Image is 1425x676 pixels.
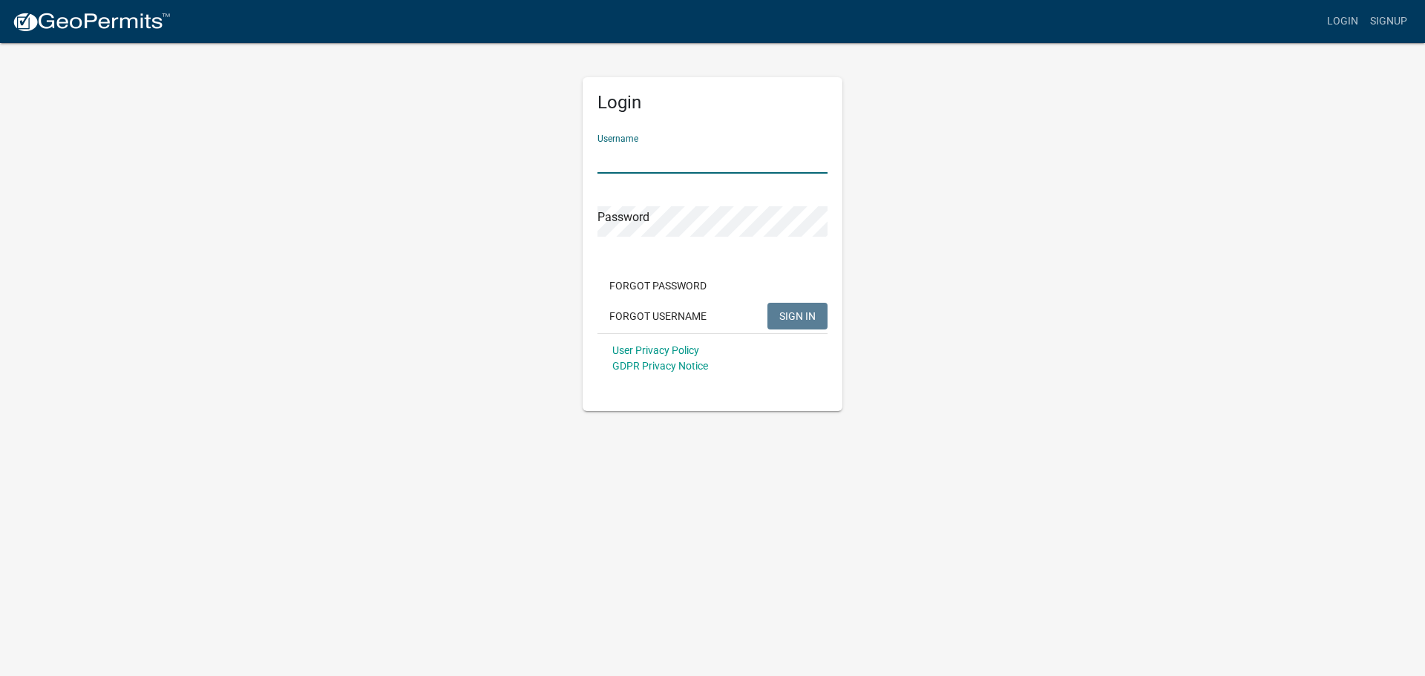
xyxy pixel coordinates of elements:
a: User Privacy Policy [612,344,699,356]
a: Login [1321,7,1364,36]
a: GDPR Privacy Notice [612,360,708,372]
span: SIGN IN [779,309,816,321]
button: Forgot Password [597,272,718,299]
button: SIGN IN [767,303,828,329]
button: Forgot Username [597,303,718,329]
a: Signup [1364,7,1413,36]
h5: Login [597,92,828,114]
